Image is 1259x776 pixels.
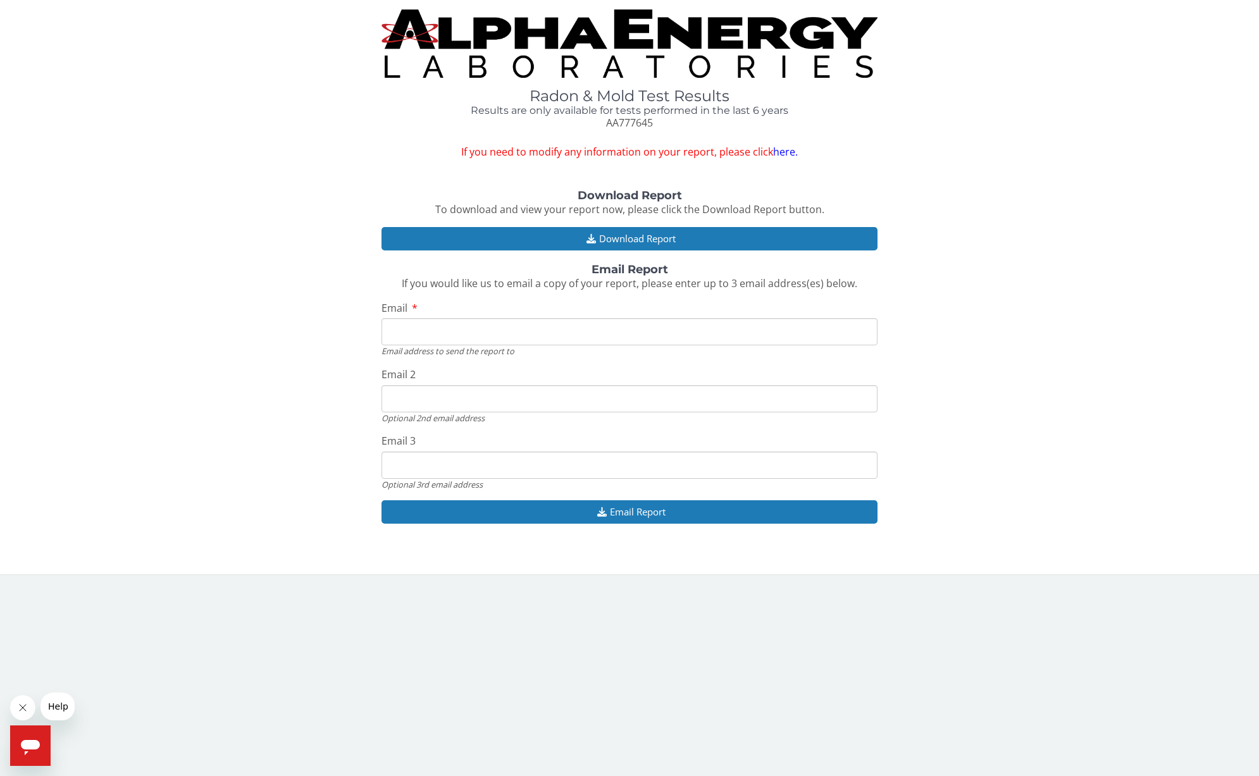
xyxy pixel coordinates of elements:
span: Email [381,301,407,315]
div: Email address to send the report to [381,345,878,357]
iframe: Close message [10,695,35,720]
a: here. [773,145,798,159]
span: Email 3 [381,434,416,448]
span: Email 2 [381,367,416,381]
span: AA777645 [606,116,653,130]
div: Optional 3rd email address [381,479,878,490]
iframe: Button to launch messaging window [10,725,51,766]
span: If you would like us to email a copy of your report, please enter up to 3 email address(es) below. [402,276,857,290]
button: Download Report [381,227,878,250]
span: To download and view your report now, please click the Download Report button. [435,202,824,216]
strong: Download Report [578,188,682,202]
h4: Results are only available for tests performed in the last 6 years [381,105,878,116]
div: Optional 2nd email address [381,412,878,424]
span: If you need to modify any information on your report, please click [381,145,878,159]
img: TightCrop.jpg [381,9,878,78]
strong: Email Report [592,262,668,276]
iframe: Message from company [40,693,75,720]
h1: Radon & Mold Test Results [381,88,878,104]
button: Email Report [381,500,878,524]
